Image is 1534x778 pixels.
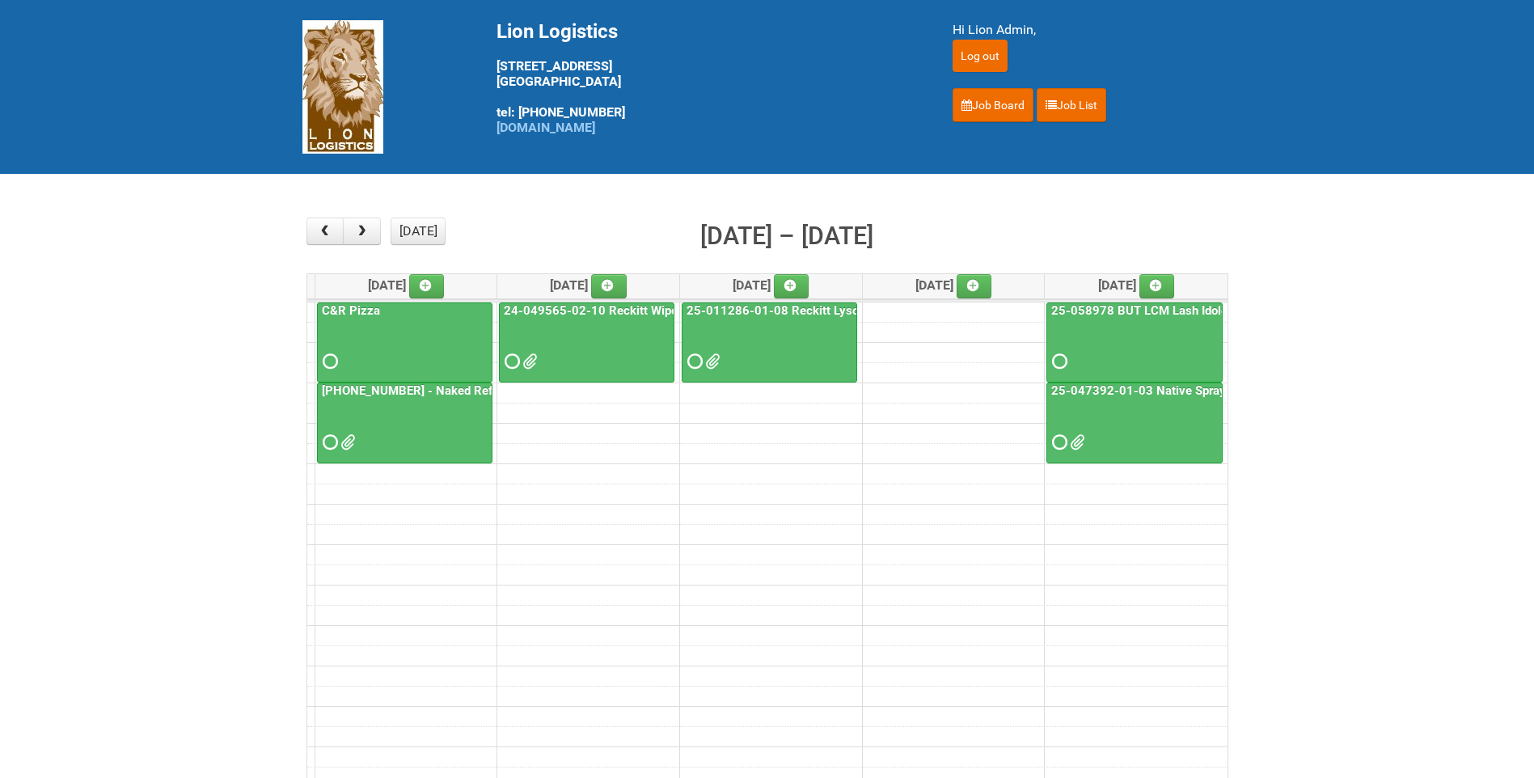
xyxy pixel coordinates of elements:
[953,20,1232,40] div: Hi Lion Admin,
[591,274,627,298] a: Add an event
[302,78,383,94] a: Lion Logistics
[1037,88,1106,122] a: Job List
[1070,437,1081,448] span: 25-047392-01-03 - MDN.xlsx 25-047392-01-03 JNF.DOC
[687,356,699,367] span: Requested
[391,218,446,245] button: [DATE]
[1046,383,1223,463] a: 25-047392-01-03 Native Spray Rapid Response
[323,437,334,448] span: Requested
[497,20,618,43] span: Lion Logistics
[1046,302,1223,383] a: 25-058978 BUT LCM Lash Idole US / Retest
[550,277,627,293] span: [DATE]
[733,277,809,293] span: [DATE]
[368,277,445,293] span: [DATE]
[319,303,383,318] a: C&R Pizza
[1139,274,1175,298] a: Add an event
[700,218,873,255] h2: [DATE] – [DATE]
[774,274,809,298] a: Add an event
[497,20,912,135] div: [STREET_ADDRESS] [GEOGRAPHIC_DATA] tel: [PHONE_NUMBER]
[317,383,492,463] a: [PHONE_NUMBER] - Naked Reformulation
[705,356,716,367] span: 25-011286-01 - MDN.xlsx 25-011286-01-08 - JNF.DOC
[683,303,958,318] a: 25-011286-01-08 Reckitt Lysol Laundry Scented
[319,383,553,398] a: [PHONE_NUMBER] - Naked Reformulation
[953,40,1008,72] input: Log out
[340,437,352,448] span: JNF - 25-055556-01.doc
[1048,303,1296,318] a: 25-058978 BUT LCM Lash Idole US / Retest
[1052,356,1063,367] span: Requested
[915,277,992,293] span: [DATE]
[409,274,445,298] a: Add an event
[497,120,595,135] a: [DOMAIN_NAME]
[302,20,383,154] img: Lion Logistics
[1098,277,1175,293] span: [DATE]
[957,274,992,298] a: Add an event
[1052,437,1063,448] span: Requested
[682,302,857,383] a: 25-011286-01-08 Reckitt Lysol Laundry Scented
[505,356,516,367] span: Requested
[522,356,534,367] span: 24-049565-02-10 - MDN 2.xlsx 24-049565-02-10 - JNF.DOC 24-049565-02-10 - MDN.xlsx
[1048,383,1320,398] a: 25-047392-01-03 Native Spray Rapid Response
[953,88,1033,122] a: Job Board
[501,303,779,318] a: 24-049565-02-10 Reckitt Wipes HUT Stages 1-3
[317,302,492,383] a: C&R Pizza
[323,356,334,367] span: Requested
[499,302,674,383] a: 24-049565-02-10 Reckitt Wipes HUT Stages 1-3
